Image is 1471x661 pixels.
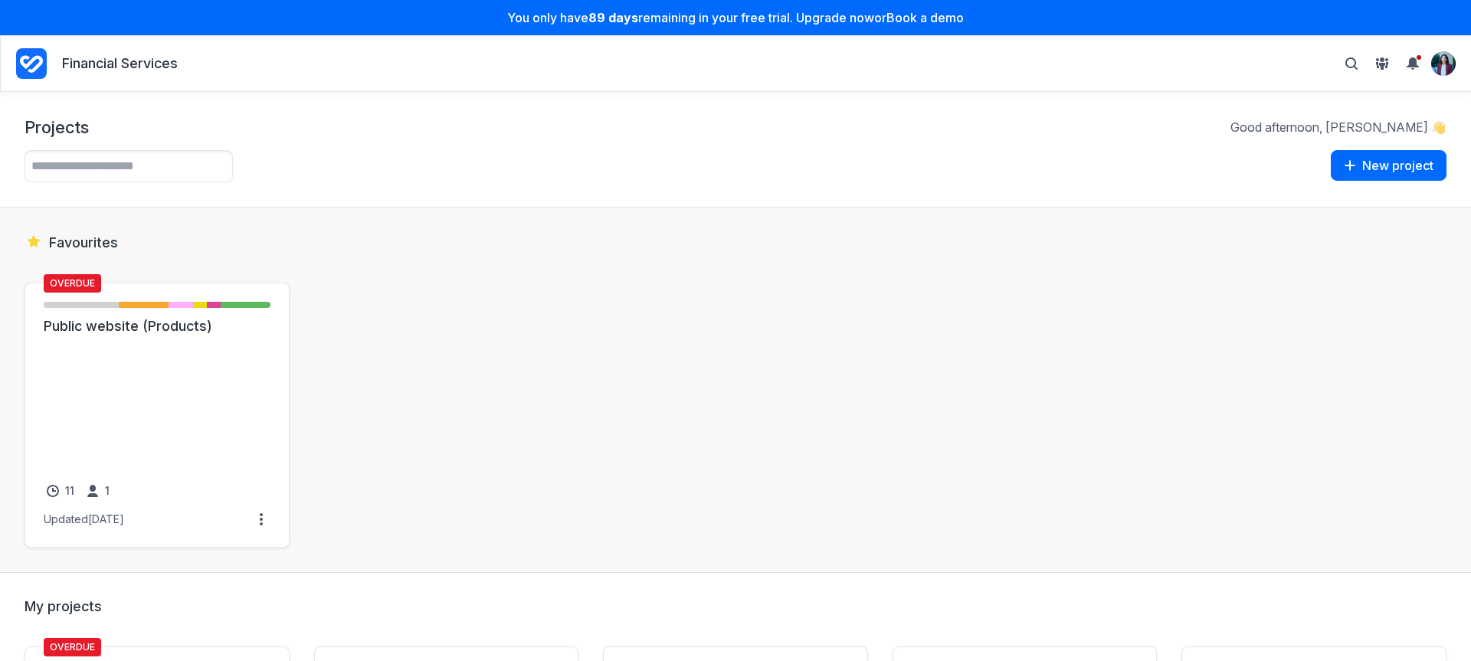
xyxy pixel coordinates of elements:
[44,638,101,656] span: Overdue
[1331,150,1446,182] a: New project
[44,274,101,293] span: Overdue
[1401,51,1431,76] summary: View Notifications
[588,10,638,25] strong: 89 days
[25,232,1446,252] h2: Favourites
[1339,51,1364,76] button: Toggle search bar
[44,317,270,335] a: Public website (Products)
[1431,51,1456,76] img: Your avatar
[16,45,47,82] a: Project Dashboard
[84,482,113,500] a: 1
[25,116,89,138] h1: Projects
[1331,150,1446,181] button: New project
[1431,51,1456,76] summary: View profile menu
[9,9,1462,26] p: You only have remaining in your free trial. Upgrade now or Book a demo
[44,512,124,526] div: Updated [DATE]
[44,482,77,500] a: 11
[1370,51,1394,76] button: View People & Groups
[25,597,1446,616] h2: My projects
[1230,119,1446,136] p: Good afternoon, [PERSON_NAME] 👋
[62,54,178,74] p: Financial Services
